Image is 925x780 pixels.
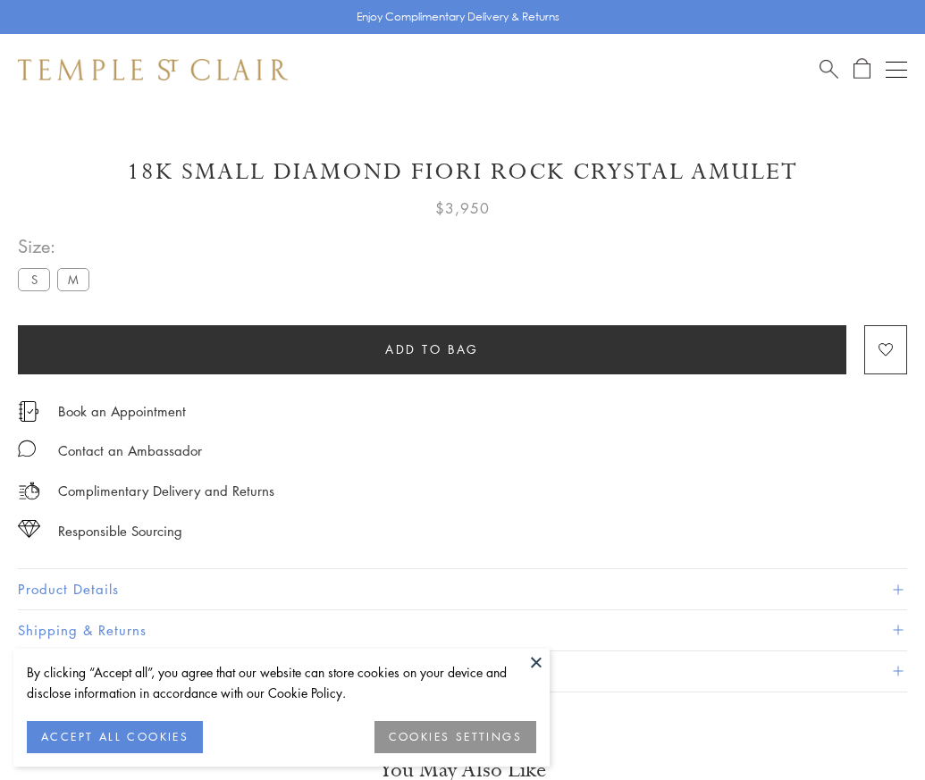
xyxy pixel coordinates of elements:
label: M [57,268,89,290]
img: Temple St. Clair [18,59,288,80]
button: Open navigation [886,59,907,80]
p: Enjoy Complimentary Delivery & Returns [357,8,559,26]
h1: 18K Small Diamond Fiori Rock Crystal Amulet [18,156,907,188]
span: $3,950 [435,197,490,220]
a: Search [820,58,838,80]
img: icon_appointment.svg [18,401,39,422]
button: ACCEPT ALL COOKIES [27,721,203,753]
span: Size: [18,231,97,261]
label: S [18,268,50,290]
span: Add to bag [385,340,479,359]
button: Shipping & Returns [18,610,907,650]
a: Book an Appointment [58,401,186,421]
div: By clicking “Accept all”, you agree that our website can store cookies on your device and disclos... [27,662,536,703]
img: icon_delivery.svg [18,480,40,502]
div: Contact an Ambassador [58,440,202,462]
button: COOKIES SETTINGS [374,721,536,753]
button: Add to bag [18,325,846,374]
img: MessageIcon-01_2.svg [18,440,36,457]
button: Product Details [18,569,907,609]
p: Complimentary Delivery and Returns [58,480,274,502]
a: Open Shopping Bag [854,58,870,80]
img: icon_sourcing.svg [18,520,40,538]
div: Responsible Sourcing [58,520,182,542]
